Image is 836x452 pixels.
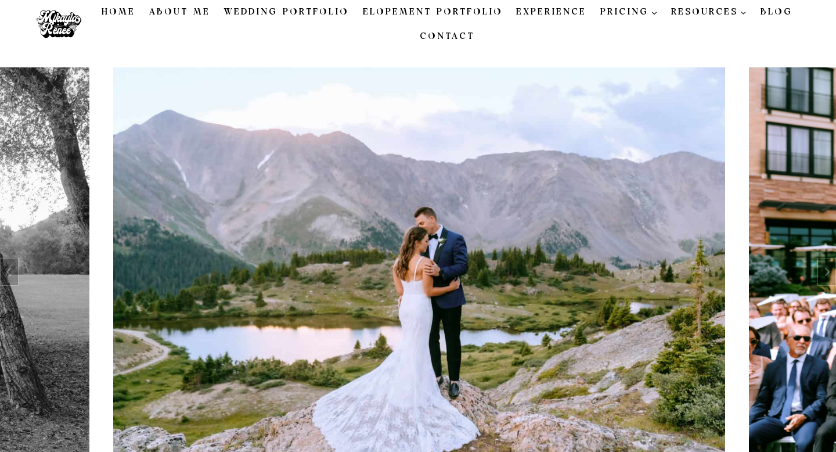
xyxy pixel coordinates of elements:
[413,24,481,49] a: Contact
[30,4,88,45] img: Mikayla Renee Photo
[600,5,657,19] span: PRICING
[671,5,747,19] span: RESOURCES
[817,258,836,286] button: Next slide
